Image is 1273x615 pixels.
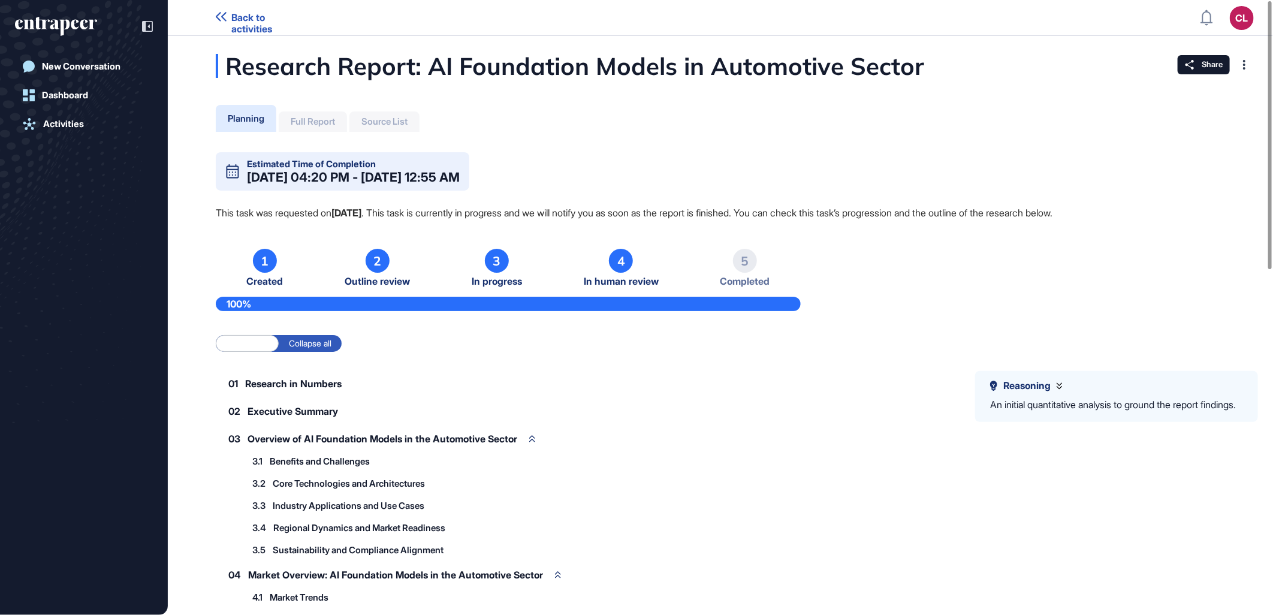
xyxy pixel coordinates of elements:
a: Dashboard [15,83,153,107]
span: 02 [228,406,240,416]
span: 3.2 [252,479,266,488]
div: Dashboard [42,90,88,101]
label: Expand all [216,335,279,352]
span: Research in Numbers [245,379,342,388]
span: Share [1202,60,1223,70]
span: In human review [584,276,659,287]
strong: [DATE] [331,207,361,219]
span: 3.5 [252,545,266,554]
span: Reasoning [1003,380,1051,391]
div: Estimated Time of Completion [247,159,376,168]
div: 4 [609,249,633,273]
span: Sustainability and Compliance Alignment [273,545,444,554]
a: Back to activities [216,12,307,23]
div: Source List [361,116,408,127]
div: Research Report: AI Foundation Models in Automotive Sector [216,54,1044,78]
span: Market Overview: AI Foundation Models in the Automotive Sector [248,570,543,580]
div: entrapeer-logo [15,17,97,36]
span: Executive Summary [248,406,338,416]
span: Outline review [345,276,410,287]
div: Full Report [291,116,335,127]
span: 3.1 [252,457,263,466]
span: Core Technologies and Architectures [273,479,425,488]
div: 2 [366,249,390,273]
span: 3.3 [252,501,266,510]
div: An initial quantitative analysis to ground the report findings. [990,397,1236,413]
span: Market Trends [270,593,328,602]
button: CL [1230,6,1254,30]
div: Planning [228,113,264,124]
span: Industry Applications and Use Cases [273,501,424,510]
a: Activities [15,112,153,136]
div: 100% [216,297,801,311]
div: 5 [733,249,757,273]
a: New Conversation [15,55,153,79]
div: [DATE] 04:20 PM - [DATE] 12:55 AM [247,171,460,183]
span: Back to activities [231,12,307,35]
span: In progress [472,276,522,287]
span: 3.4 [252,523,266,532]
span: Regional Dynamics and Market Readiness [273,523,445,532]
p: This task was requested on . This task is currently in progress and we will notify you as soon as... [216,205,1225,221]
span: Completed [720,276,770,287]
div: New Conversation [42,61,120,72]
div: Activities [43,119,84,129]
span: 4.1 [252,593,263,602]
span: Overview of AI Foundation Models in the Automotive Sector [248,434,517,444]
span: 04 [228,570,241,580]
span: Benefits and Challenges [270,457,370,466]
span: 03 [228,434,240,444]
div: 3 [485,249,509,273]
span: Created [246,276,283,287]
div: 1 [253,249,277,273]
label: Collapse all [279,335,342,352]
span: 01 [228,379,238,388]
